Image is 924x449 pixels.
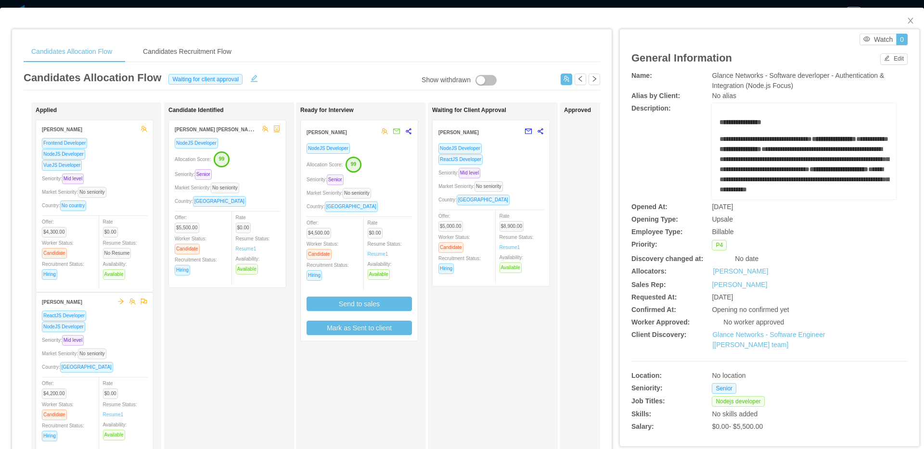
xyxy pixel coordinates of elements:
span: Offer: [438,213,467,229]
span: $0.00 [103,388,118,399]
span: Resume Status: [103,240,137,256]
h1: Waiting for Client Approval [432,107,567,114]
span: Offer: [175,215,203,230]
button: 99 [211,151,230,166]
b: Worker Approved: [631,318,690,326]
span: NodeJS Developer [42,322,85,332]
span: Opening no confirmed yet [712,306,789,313]
button: Mark as Sent to client [307,321,412,335]
span: Available [103,430,125,440]
span: Allocation Score: [175,157,211,162]
b: Salary: [631,423,654,430]
button: icon: editEdit [880,53,908,65]
span: $4,300.00 [42,227,66,237]
span: team [262,125,269,132]
span: No seniority [475,181,503,192]
span: Country: [175,199,250,204]
span: VueJS Developer [42,160,82,171]
text: 99 [351,161,357,167]
article: Candidates Allocation Flow [24,70,161,86]
strong: [PERSON_NAME] [42,127,82,132]
span: Worker Status: [175,236,206,251]
span: Hiring [42,431,57,441]
span: Candidate [42,248,67,259]
span: Senior [712,383,736,394]
button: icon: left [575,74,586,85]
span: NodeJS Developer [307,143,350,154]
h1: Candidate Identified [168,107,303,114]
span: Hiring [42,269,57,280]
span: Country: [438,197,513,202]
b: Description: [631,104,671,112]
span: Mid level [459,168,480,178]
span: Billable [712,228,733,236]
span: team [129,298,136,305]
span: $8,900.00 [500,221,524,232]
span: flag [141,298,147,305]
span: Market Seniority: [438,184,507,189]
span: No seniority [343,188,371,199]
button: icon: edit [246,73,262,82]
b: Skills: [631,410,651,418]
a: [PERSON_NAME] [712,281,767,288]
a: [PERSON_NAME] [713,266,768,276]
span: Hiring [175,265,190,275]
span: Country: [42,364,117,370]
span: Market Seniority: [42,189,110,195]
button: mail [520,124,532,139]
span: Offer: [307,220,335,236]
span: Seniority: [307,177,347,182]
span: Rate [103,219,122,235]
span: [GEOGRAPHIC_DATA] [325,201,378,212]
span: No country [60,200,86,211]
span: Recruitment Status: [42,423,84,438]
span: Seniority: [175,172,216,177]
h1: Approved [564,107,699,114]
h1: Ready for Interview [300,107,435,114]
b: Employee Type: [631,228,682,236]
span: share-alt [537,128,544,135]
span: Available [236,264,258,274]
span: Frontend Developer [42,138,87,149]
span: $4,200.00 [42,388,66,399]
span: $5,500.00 [175,223,199,233]
strong: [PERSON_NAME] [42,299,82,305]
div: rdw-wrapper [712,103,896,200]
span: No alias [712,92,736,100]
span: [GEOGRAPHIC_DATA] [457,195,510,205]
span: NodeJS Developer [175,138,218,149]
b: Opening Type: [631,215,678,223]
button: Close [897,8,924,35]
span: Availability: [103,262,129,277]
span: Country: [42,203,90,208]
span: $4,500.00 [307,228,331,238]
span: Available [500,262,522,273]
b: Opened At: [631,203,667,211]
span: Rate [236,215,255,230]
a: Resume1 [236,245,257,252]
button: icon: right [589,74,600,85]
span: Resume Status: [236,236,270,251]
span: NodeJS Developer [42,149,85,160]
span: Resume Status: [103,402,137,417]
span: Allocation Score: [307,162,343,167]
span: Waiting for client approval [168,74,243,85]
span: No date [735,255,758,262]
span: Glance Networks - Software deverloper - Authentication & Integration (Node.js Focus) [712,72,884,89]
span: Rate [103,381,122,396]
span: Senior [327,175,344,185]
span: Worker Status: [42,402,74,417]
a: Resume1 [500,244,520,251]
span: Available [103,269,125,280]
span: Country: [307,204,382,209]
a: Resume1 [103,411,124,418]
span: Seniority: [42,176,88,181]
span: Available [368,269,390,280]
div: rdw-editor [719,117,889,213]
span: Resume Status: [500,235,534,250]
span: Upsale [712,215,733,223]
span: Offer: [42,381,70,396]
span: Availability: [368,262,394,277]
button: icon: eyeWatch [860,34,897,45]
button: 99 [343,156,362,172]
